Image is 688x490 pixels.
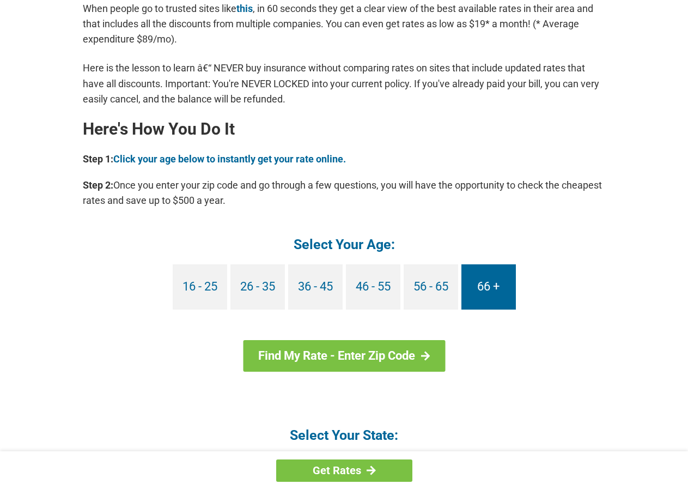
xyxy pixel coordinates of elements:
a: Find My Rate - Enter Zip Code [243,340,445,372]
p: Here is the lesson to learn â€“ NEVER buy insurance without comparing rates on sites that include... [83,61,606,106]
p: When people go to trusted sites like , in 60 seconds they get a clear view of the best available ... [83,1,606,47]
a: 36 - 45 [288,264,343,310]
a: Get Rates [276,459,412,482]
p: Once you enter your zip code and go through a few questions, you will have the opportunity to che... [83,178,606,208]
a: 66 + [461,264,516,310]
a: 46 - 55 [346,264,400,310]
a: 26 - 35 [230,264,285,310]
h4: Select Your State: [83,426,606,444]
a: this [236,3,253,14]
h4: Select Your Age: [83,235,606,253]
h2: Here's How You Do It [83,120,606,138]
a: 56 - 65 [404,264,458,310]
a: Click your age below to instantly get your rate online. [113,153,346,165]
b: Step 1: [83,153,113,165]
a: 16 - 25 [173,264,227,310]
b: Step 2: [83,179,113,191]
